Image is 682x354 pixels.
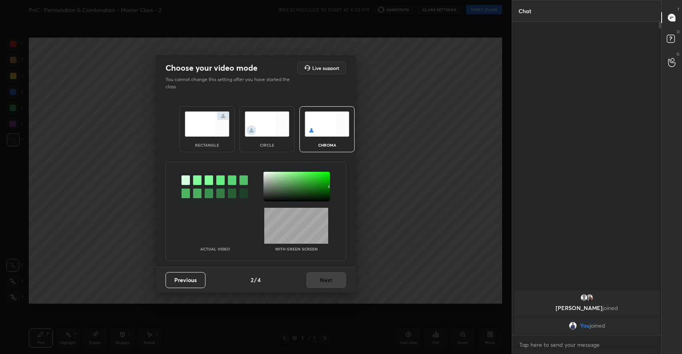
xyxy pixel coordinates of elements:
span: joined [589,322,605,329]
h5: Live support [312,66,339,70]
h4: 4 [257,276,261,284]
div: chroma [311,143,343,147]
p: Actual Video [200,247,230,251]
p: You cannot change this setting after you have started the class [166,76,295,90]
img: normalScreenIcon.ae25ed63.svg [185,111,229,137]
button: Previous [166,272,205,288]
h2: Choose your video mode [166,63,257,73]
p: Chat [512,0,538,22]
p: T [677,6,680,12]
span: You [580,322,589,329]
p: With green screen [275,247,318,251]
img: circleScreenIcon.acc0effb.svg [245,111,289,137]
img: 05e749d9c8f4492ba3b7bd8dd861dda6.jpg [586,294,594,302]
img: 3a6b3dcdb4d746208f5ef180f14109e5.png [568,322,576,330]
img: default.png [580,294,588,302]
h4: 2 [251,276,253,284]
div: circle [251,143,283,147]
span: joined [602,304,618,312]
div: grid [512,289,662,335]
p: G [676,51,680,57]
img: chromaScreenIcon.c19ab0a0.svg [305,111,349,137]
p: [PERSON_NAME] [519,305,655,311]
h4: / [254,276,257,284]
p: D [677,29,680,35]
div: rectangle [191,143,223,147]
